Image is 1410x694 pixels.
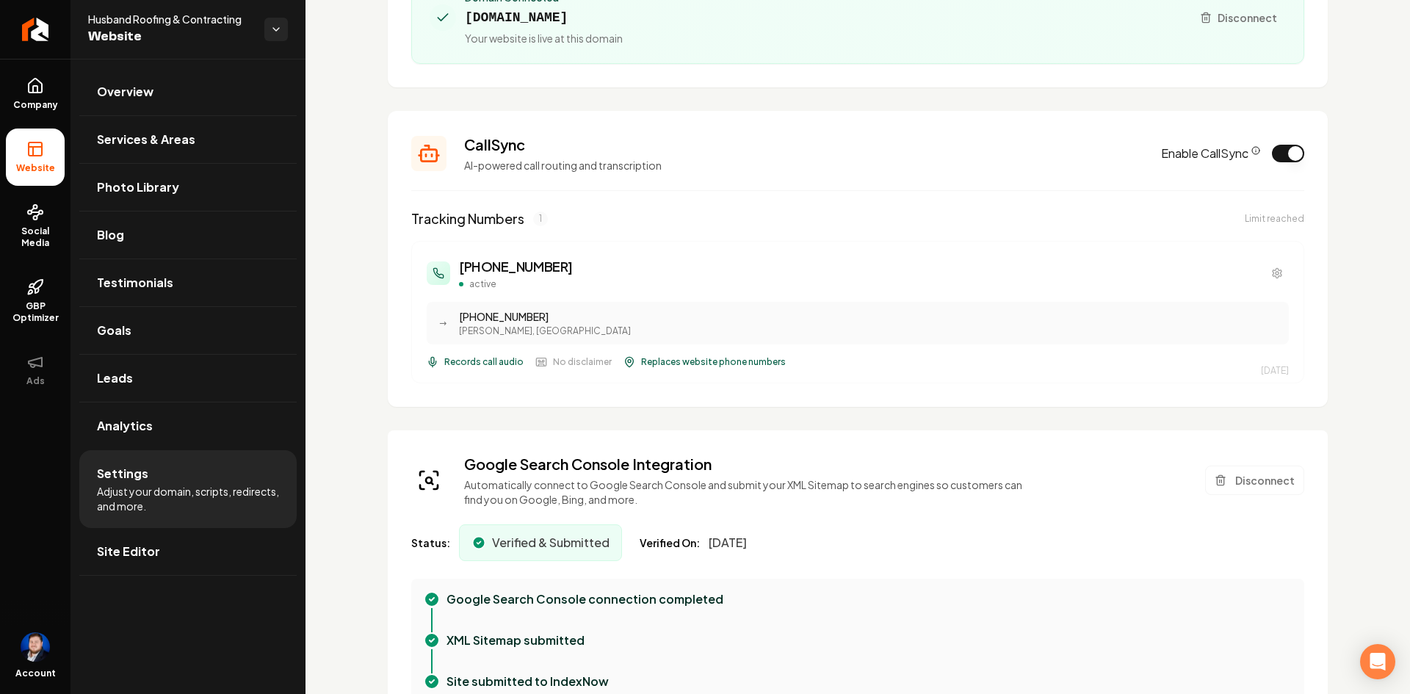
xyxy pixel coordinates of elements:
[709,534,747,552] span: [DATE]
[7,99,64,111] span: Company
[79,355,297,402] a: Leads
[444,356,524,368] span: Records call audio
[464,134,1143,155] h3: CallSync
[21,632,50,662] img: Junior Husband
[6,192,65,261] a: Social Media
[641,356,786,368] span: Replaces website phone numbers
[22,18,49,41] img: Rebolt Logo
[79,259,297,306] a: Testimonials
[533,212,548,226] span: 1
[6,65,65,123] a: Company
[79,402,297,449] a: Analytics
[1218,10,1277,26] span: Disconnect
[88,12,253,26] span: Husband Roofing & Contracting
[1191,4,1286,31] button: Disconnect
[1161,145,1260,162] label: Enable CallSync
[1245,213,1304,225] div: Limit reached
[97,131,195,148] span: Services & Areas
[88,26,253,47] span: Website
[97,322,131,339] span: Goals
[492,534,610,552] span: Verified & Submitted
[464,477,1033,507] p: Automatically connect to Google Search Console and submit your XML Sitemap to search engines so c...
[97,417,153,435] span: Analytics
[6,225,65,249] span: Social Media
[469,278,496,290] span: active
[97,226,124,244] span: Blog
[97,543,160,560] span: Site Editor
[21,632,50,662] button: Open user button
[15,668,56,679] span: Account
[79,68,297,115] a: Overview
[79,212,297,259] a: Blog
[446,632,585,649] p: XML Sitemap submitted
[1251,146,1260,155] button: CallSync Info
[97,369,133,387] span: Leads
[79,528,297,575] a: Site Editor
[459,256,573,277] h3: [PHONE_NUMBER]
[446,673,609,690] p: Site submitted to IndexNow
[97,465,148,482] span: Settings
[6,341,65,399] button: Ads
[459,309,1280,324] div: [PHONE_NUMBER]
[464,158,1143,173] p: AI-powered call routing and transcription
[10,162,61,174] span: Website
[6,300,65,324] span: GBP Optimizer
[79,164,297,211] a: Photo Library
[464,454,1033,474] h3: Google Search Console Integration
[411,209,524,229] h3: Tracking Numbers
[459,325,1280,337] div: [PERSON_NAME], [GEOGRAPHIC_DATA]
[553,356,612,368] span: No disclaimer
[97,178,179,196] span: Photo Library
[1360,644,1395,679] div: Open Intercom Messenger
[21,375,51,387] span: Ads
[6,267,65,336] a: GBP Optimizer
[97,484,279,513] span: Adjust your domain, scripts, redirects, and more.
[465,31,623,46] span: Your website is live at this domain
[97,83,153,101] span: Overview
[411,535,450,550] span: Status:
[97,274,173,292] span: Testimonials
[465,7,623,28] span: [DOMAIN_NAME]
[1261,365,1289,377] div: [DATE]
[446,590,723,608] p: Google Search Console connection completed
[79,307,297,354] a: Goals
[79,116,297,163] a: Services & Areas
[640,535,700,550] span: Verified On:
[1205,466,1304,495] button: Disconnect
[439,317,446,329] span: →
